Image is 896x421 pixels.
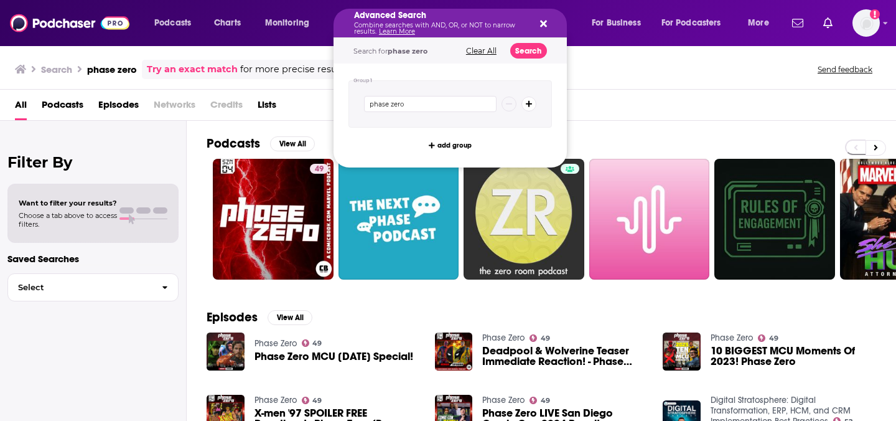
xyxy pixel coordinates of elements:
[15,95,27,120] a: All
[364,96,497,112] input: Type a keyword or phrase...
[818,12,838,34] a: Show notifications dropdown
[154,95,195,120] span: Networks
[711,346,876,367] a: 10 BIGGEST MCU Moments Of 2023! Phase Zero
[254,338,297,349] a: Phase Zero
[213,159,334,280] a: 49
[207,333,245,371] img: Phase Zero MCU Thanksgiving Special!
[7,153,179,171] h2: Filter By
[312,398,322,404] span: 49
[852,9,880,37] img: User Profile
[254,351,413,362] span: Phase Zero MCU [DATE] Special!
[210,95,243,120] span: Credits
[19,211,117,229] span: Choose a tab above to access filters.
[541,398,550,404] span: 49
[787,12,808,34] a: Show notifications dropdown
[354,11,526,20] h5: Advanced Search
[41,64,72,75] h3: Search
[312,341,322,346] span: 49
[354,22,526,35] p: Combine searches with AND, OR, or NOT to narrow results.
[206,13,248,33] a: Charts
[653,13,739,33] button: open menu
[583,13,656,33] button: open menu
[530,397,550,404] a: 49
[7,253,179,265] p: Saved Searches
[315,163,324,176] span: 49
[510,43,547,59] button: Search
[425,138,475,153] button: add group
[147,62,238,77] a: Try an exact match
[541,336,550,341] span: 49
[240,62,348,77] span: for more precise results
[530,334,550,342] a: 49
[254,351,413,362] a: Phase Zero MCU Thanksgiving Special!
[42,95,83,120] a: Podcasts
[154,14,191,32] span: Podcasts
[379,27,415,35] a: Learn More
[8,283,152,291] span: Select
[268,310,312,325] button: View All
[711,333,753,343] a: Phase Zero
[302,397,322,404] a: 49
[256,13,325,33] button: open menu
[310,164,329,174] a: 49
[10,11,129,35] img: Podchaser - Follow, Share and Rate Podcasts
[435,333,473,371] img: Deadpool & Wolverine Teaser Immediate Reaction! - Phase Zero
[482,346,648,367] a: Deadpool & Wolverine Teaser Immediate Reaction! - Phase Zero
[7,273,179,301] button: Select
[270,136,315,151] button: View All
[462,47,500,55] button: Clear All
[661,14,721,32] span: For Podcasters
[769,336,778,341] span: 49
[748,14,769,32] span: More
[254,395,297,405] a: Phase Zero
[19,199,117,207] span: Want to filter your results?
[852,9,880,37] span: Logged in as mijal
[207,310,312,325] a: EpisodesView All
[258,95,276,120] a: Lists
[388,47,427,55] span: phase zero
[265,14,309,32] span: Monitoring
[98,95,139,120] a: Episodes
[214,14,241,32] span: Charts
[87,64,137,75] h3: phase zero
[758,334,778,342] a: 49
[739,13,785,33] button: open menu
[592,14,641,32] span: For Business
[302,339,322,347] a: 49
[353,47,427,55] span: Search for
[814,64,876,75] button: Send feedback
[345,9,579,37] div: Search podcasts, credits, & more...
[146,13,207,33] button: open menu
[852,9,880,37] button: Show profile menu
[482,333,525,343] a: Phase Zero
[663,333,701,371] img: 10 BIGGEST MCU Moments Of 2023! Phase Zero
[353,78,373,83] h4: Group 1
[482,395,525,405] a: Phase Zero
[207,310,258,325] h2: Episodes
[207,136,260,151] h2: Podcasts
[207,136,315,151] a: PodcastsView All
[437,142,472,149] span: add group
[870,9,880,19] svg: Add a profile image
